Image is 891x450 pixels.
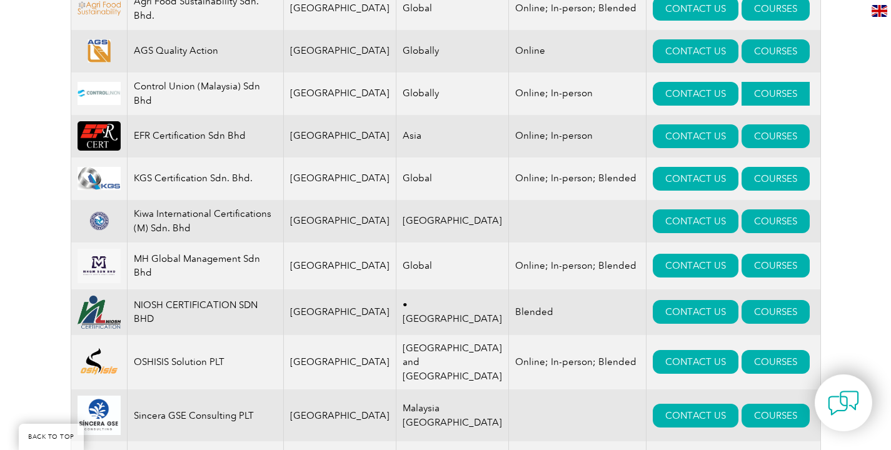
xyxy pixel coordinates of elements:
td: Online; In-person; Blended [509,335,647,390]
a: CONTACT US [653,82,738,106]
td: [GEOGRAPHIC_DATA] [283,389,396,441]
img: 474b7db5-30d3-ec11-a7b6-002248d3b1f1-logo.png [78,209,121,233]
td: Asia [396,115,509,157]
td: Globally [396,72,509,115]
a: BACK TO TOP [19,424,84,450]
td: Sincera GSE Consulting PLT [127,389,283,441]
img: f9836cf2-be2c-ed11-9db1-00224814fd52-logo.png [78,1,121,15]
td: [GEOGRAPHIC_DATA] [283,289,396,335]
td: [GEOGRAPHIC_DATA] [396,200,509,242]
td: KGS Certification Sdn. Bhd. [127,157,283,200]
td: AGS Quality Action [127,30,283,72]
a: CONTACT US [653,300,738,324]
a: CONTACT US [653,350,738,374]
td: MH Global Management Sdn Bhd [127,242,283,289]
img: contact-chat.png [828,387,859,419]
a: COURSES [742,39,810,63]
td: Malaysia [GEOGRAPHIC_DATA] [396,389,509,441]
td: [GEOGRAPHIC_DATA] and [GEOGRAPHIC_DATA] [396,335,509,390]
td: Global [396,157,509,200]
a: CONTACT US [653,209,738,233]
td: NIOSH CERTIFICATION SDN BHD [127,289,283,335]
a: COURSES [742,124,810,148]
a: COURSES [742,404,810,427]
img: e8128bb3-5a91-eb11-b1ac-002248146a66-logo.png [78,39,121,63]
td: Globally [396,30,509,72]
img: en [872,5,887,17]
img: 7f98aa8e-08a0-ee11-be37-00224898ad00-logo.jpg [78,167,121,189]
td: OSHISIS Solution PLT [127,335,283,390]
td: [GEOGRAPHIC_DATA] [283,115,396,157]
a: COURSES [742,350,810,374]
img: 1c6ae324-6e1b-ec11-b6e7-002248185d5d-logo.png [78,296,121,329]
td: Online; In-person [509,115,647,157]
td: Control Union (Malaysia) Sdn Bhd [127,72,283,115]
a: COURSES [742,300,810,324]
td: [GEOGRAPHIC_DATA] [283,30,396,72]
a: CONTACT US [653,404,738,427]
td: Global [396,242,509,289]
a: COURSES [742,254,810,277]
td: [GEOGRAPHIC_DATA] [283,200,396,242]
a: CONTACT US [653,39,738,63]
td: Kiwa International Certifications (M) Sdn. Bhd [127,200,283,242]
td: [GEOGRAPHIC_DATA] [283,72,396,115]
td: Online; In-person; Blended [509,242,647,289]
a: CONTACT US [653,167,738,191]
a: COURSES [742,209,810,233]
td: Online; In-person [509,72,647,115]
a: CONTACT US [653,254,738,277]
img: 54f63d3f-b34d-ef11-a316-002248944286-logo.jpg [78,249,121,283]
td: Blended [509,289,647,335]
td: [GEOGRAPHIC_DATA] [283,242,396,289]
img: 534ecdca-dfff-ed11-8f6c-00224814fd52-logo.jpg [78,82,121,105]
img: 5113d4a1-7437-ef11-a316-00224812a81c-logo.png [78,347,121,376]
img: 047cd036-d0f0-ea11-a815-000d3a79722d-logo.jpg [78,396,121,435]
a: COURSES [742,167,810,191]
td: [GEOGRAPHIC_DATA] [283,157,396,200]
a: COURSES [742,82,810,106]
img: 5625bac0-7d19-eb11-a813-000d3ae11abd-logo.png [78,121,121,151]
td: Online [509,30,647,72]
td: EFR Certification Sdn Bhd [127,115,283,157]
td: Online; In-person; Blended [509,157,647,200]
td: [GEOGRAPHIC_DATA] [283,335,396,390]
a: CONTACT US [653,124,738,148]
td: • [GEOGRAPHIC_DATA] [396,289,509,335]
